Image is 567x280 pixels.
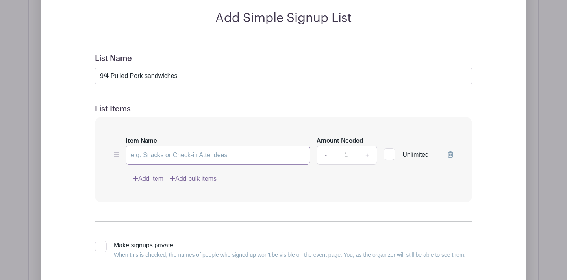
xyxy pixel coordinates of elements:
label: Amount Needed [317,137,363,146]
a: + [358,146,377,165]
span: Unlimited [402,151,429,158]
h2: Add Simple Signup List [85,11,482,26]
small: When this is checked, the names of people who signed up won’t be visible on the event page. You, ... [114,252,465,258]
input: e.g. Things or volunteers we need for the event [95,67,472,85]
h5: List Items [95,104,472,114]
label: Item Name [126,137,157,146]
input: e.g. Snacks or Check-in Attendees [126,146,310,165]
a: Add bulk items [170,174,217,184]
a: - [317,146,335,165]
label: List Name [95,54,132,63]
a: Add Item [133,174,163,184]
div: Make signups private [114,241,465,260]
